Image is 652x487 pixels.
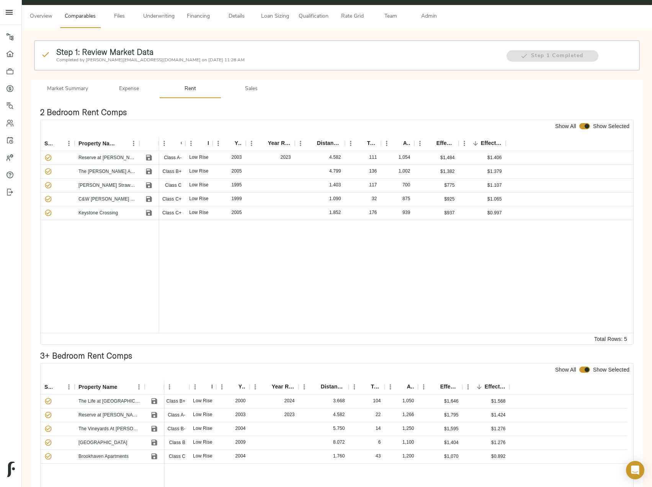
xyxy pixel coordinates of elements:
p: As Of July 2025 [491,425,506,432]
button: Sort [52,382,63,392]
button: Sort [474,382,485,392]
div: Total Units [367,136,377,151]
div: 1.852 [329,209,341,216]
button: Menu [385,381,396,393]
div: Low Rise [189,196,209,202]
p: As Of July 2025 [491,398,506,405]
span: Sales [226,84,278,94]
span: Team [376,12,405,21]
div: 104 [373,398,381,404]
p: As Of July 2025 [487,154,502,161]
a: Brookhaven Apartments [78,454,129,459]
p: As Of July 2025 [487,168,502,175]
div: Effective Rent [436,136,455,151]
span: Comparables [65,12,96,21]
button: Menu [164,381,175,393]
button: Menu [246,138,257,149]
button: Sort [117,138,128,149]
div: Distance (miles) [299,379,349,394]
div: 5.750 [333,425,345,432]
div: 1,054 [399,154,410,161]
div: 3.668 [333,398,345,404]
div: 1,200 [402,453,414,459]
div: Avg Sq Ft [385,379,418,394]
div: Effective Rent [414,136,459,151]
strong: Step 1: Review Market Data [56,47,154,57]
button: Sort [170,138,181,149]
a: The [PERSON_NAME] At [PERSON_NAME][GEOGRAPHIC_DATA] [78,169,221,174]
button: Sort [430,382,440,392]
p: Class B- [168,425,186,432]
button: Menu [299,381,310,393]
div: Year Renovated [250,379,299,394]
p: As Of July 2025 [487,209,502,216]
span: Overview [26,12,56,21]
div: 43 [376,453,381,459]
button: Sort [360,382,371,392]
div: 6 [378,439,381,446]
p: Class B+ [163,168,182,175]
div: 2023 [280,154,291,161]
p: As Of July 2025 [444,425,459,432]
p: As Of July 2025 [440,154,455,161]
div: 1,050 [402,398,414,404]
div: Low Rise [189,154,209,161]
div: Year Renovated [272,379,295,394]
div: Property Name [75,136,139,151]
button: Menu [295,138,306,149]
div: Class [164,379,190,394]
button: Save [143,193,155,205]
div: 14 [376,425,381,432]
div: Total Units [345,136,381,151]
div: Low Rise [193,425,212,432]
div: 1,250 [402,425,414,432]
div: 111 [369,154,377,161]
button: Sort [306,138,317,149]
button: Menu [216,381,228,393]
button: Menu [212,138,224,149]
div: 2023 [284,411,294,418]
div: 939 [402,209,410,216]
p: Class C+ [162,196,181,202]
button: Menu [459,138,470,149]
div: Selected? [41,136,75,151]
div: Effective RPSF [481,136,502,151]
p: As Of July 2025 [491,411,506,418]
button: Menu [345,138,356,149]
a: C&W [PERSON_NAME] Apartments [78,196,154,202]
button: Sort [356,138,367,149]
div: Distance (miles) [295,136,345,151]
button: Menu [349,381,360,393]
p: As Of July 2025 [444,182,454,189]
div: Selected? [41,380,75,395]
button: Save [143,152,155,163]
div: 2009 [235,439,245,446]
button: Sort [392,138,403,149]
span: Loan Sizing [260,12,289,21]
div: Year Renovated [268,136,291,151]
button: Sort [257,138,268,149]
div: Year Built [235,136,242,151]
button: Save [149,451,160,462]
button: Menu [133,381,145,393]
div: 4.582 [333,411,345,418]
div: Effective Rent [418,379,462,394]
div: Effective Rent [440,379,459,394]
div: 1995 [231,182,242,188]
div: 4.582 [329,154,341,161]
div: 4.799 [329,168,341,174]
span: Details [222,12,251,21]
span: Expense [103,84,155,94]
div: 2024 [284,398,294,404]
div: Effective RPSF [459,136,506,151]
div: 176 [369,209,377,216]
div: Low Rise [193,411,212,418]
p: As Of July 2025 [444,439,459,446]
div: Low Rise [193,453,212,459]
div: Low Rise [189,209,209,216]
button: Menu [381,138,392,149]
div: 1.090 [329,196,341,202]
div: 1999 [231,196,242,202]
button: Sort [396,382,407,392]
button: Sort [201,382,211,392]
